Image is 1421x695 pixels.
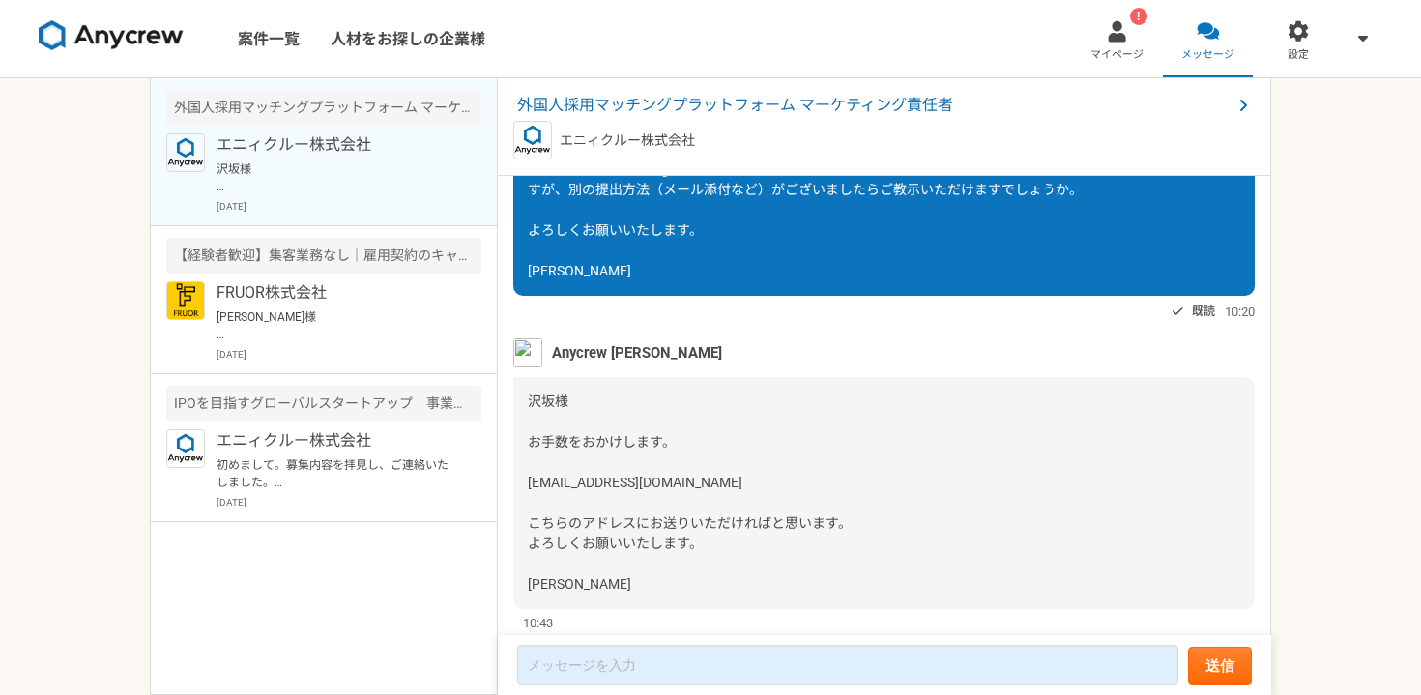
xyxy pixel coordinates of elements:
[523,614,553,632] span: 10:43
[1090,47,1144,63] span: マイページ
[217,495,481,509] p: [DATE]
[217,160,455,195] p: 沢坂様 お手数をおかけします。 [EMAIL_ADDRESS][DOMAIN_NAME] こちらのアドレスにお送りいただければと思います。 よろしくお願いいたします。 [PERSON_NAME]
[217,199,481,214] p: [DATE]
[513,338,542,367] img: %E5%90%8D%E7%A7%B0%E6%9C%AA%E8%A8%AD%E5%AE%9A%E3%81%AE%E3%83%87%E3%82%B6%E3%82%A4%E3%83%B3__3_.png
[513,121,552,159] img: logo_text_blue_01.png
[1188,647,1252,685] button: 送信
[217,456,455,491] p: 初めまして。募集内容を拝見し、ご連絡いたしました。 これまで複数の新規事業をゼロから一気通貫で推進してまいりました。現在もメディア事業を一から開発中で、リリース間際にあります。要件定義からビジネ...
[1181,47,1234,63] span: メッセージ
[517,94,1232,117] span: 外国人採用マッチングプラットフォーム マーケティング責任者
[217,308,455,343] p: [PERSON_NAME]様 お世話になっております。 [PERSON_NAME]です。 ご案内ありがとうございます。 [DATE]16:00〜で予約させていただきました。 当日はどうぞよろしく...
[166,238,481,274] div: 【経験者歓迎】集客業務なし｜雇用契約のキャリアアドバイザー
[166,386,481,421] div: IPOを目指すグローバルスタートアップ 事業責任者候補
[528,60,1232,278] span: [PERSON_NAME]様 お世話になっております。[PERSON_NAME]です。 ご連絡ありがとうございます。 ご案内いただいたGoogleフォームですが、送信時にエラーが発生しており、提...
[217,281,455,304] p: FRUOR株式会社
[166,281,205,320] img: FRUOR%E3%83%AD%E3%82%B3%E3%82%99.png
[217,347,481,362] p: [DATE]
[166,429,205,468] img: logo_text_blue_01.png
[1130,8,1147,25] div: !
[1192,300,1215,323] span: 既読
[552,342,722,363] span: Anycrew [PERSON_NAME]
[217,133,455,157] p: エニィクルー株式会社
[1288,47,1309,63] span: 設定
[166,133,205,172] img: logo_text_blue_01.png
[560,130,695,151] p: エニィクルー株式会社
[39,20,184,51] img: 8DqYSo04kwAAAAASUVORK5CYII=
[528,393,852,592] span: 沢坂様 お手数をおかけします。 [EMAIL_ADDRESS][DOMAIN_NAME] こちらのアドレスにお送りいただければと思います。 よろしくお願いいたします。 [PERSON_NAME]
[217,429,455,452] p: エニィクルー株式会社
[166,90,481,126] div: 外国人採用マッチングプラットフォーム マーケティング責任者
[1225,303,1255,321] span: 10:20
